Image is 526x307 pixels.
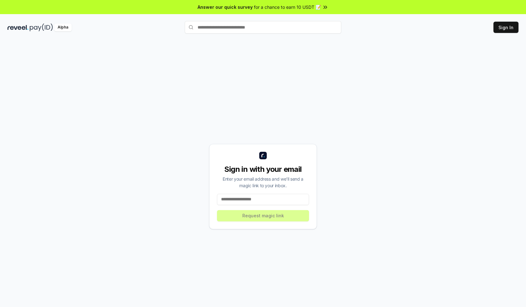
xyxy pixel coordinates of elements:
[8,24,28,31] img: reveel_dark
[198,4,253,10] span: Answer our quick survey
[217,176,309,189] div: Enter your email address and we’ll send a magic link to your inbox.
[54,24,72,31] div: Alpha
[217,164,309,174] div: Sign in with your email
[254,4,321,10] span: for a chance to earn 10 USDT 📝
[493,22,518,33] button: Sign In
[30,24,53,31] img: pay_id
[259,152,267,159] img: logo_small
